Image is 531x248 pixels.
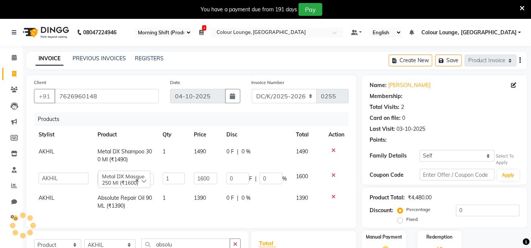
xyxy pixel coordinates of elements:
[242,194,251,202] span: 0 %
[237,148,238,156] span: |
[370,125,395,133] div: Last Visit:
[249,175,252,183] span: F
[226,194,234,202] span: 0 F
[370,171,420,179] div: Coupon Code
[435,55,462,66] button: Save
[282,175,287,183] span: %
[427,234,453,240] label: Redemption
[408,194,432,202] div: ₹4,480.00
[406,216,418,223] label: Fixed
[296,194,308,201] span: 1390
[324,126,349,143] th: Action
[296,148,308,155] span: 1490
[73,55,126,62] a: PREVIOUS INVOICES
[396,125,425,133] div: 03-10-2025
[242,148,251,156] span: 0 %
[296,173,308,180] span: 1600
[158,126,190,143] th: Qty
[370,136,387,144] div: Points:
[39,148,54,155] span: AKHIL
[98,194,152,209] span: Absolute Repair Oil 90 ML (₹1390)
[370,92,403,100] div: Membership:
[421,29,517,37] span: Colour Lounge, [GEOGRAPHIC_DATA]
[170,79,180,86] label: Date
[226,148,234,156] span: 0 F
[34,126,93,143] th: Stylist
[401,103,404,111] div: 2
[237,194,238,202] span: |
[389,55,432,66] button: Create New
[83,22,116,43] b: 08047224946
[498,170,519,181] button: Apply
[102,173,144,186] span: Metal DX Masque 250 Ml (₹1600)
[189,126,222,143] th: Price
[39,194,54,201] span: AKHIL
[194,148,206,155] span: 1490
[36,52,63,66] a: INVOICE
[370,114,401,122] div: Card on file:
[201,6,297,14] div: You have a payment due from 191 days
[370,152,420,160] div: Family Details
[299,3,322,16] button: Pay
[420,169,495,181] input: Enter Offer / Coupon Code
[54,89,159,103] input: Search by Name/Mobile/Email/Code
[252,79,285,86] label: Invoice Number
[202,25,206,31] span: 1
[255,175,257,183] span: |
[366,234,403,240] label: Manual Payment
[402,114,405,122] div: 0
[19,22,71,43] img: logo
[93,126,158,143] th: Product
[98,148,152,163] span: Metal DX Shampoo 300 Ml (₹1490)
[34,79,46,86] label: Client
[259,239,276,247] span: Total
[370,81,387,89] div: Name:
[135,55,164,62] a: REGISTERS
[222,126,291,143] th: Disc
[388,81,430,89] a: [PERSON_NAME]
[370,103,399,111] div: Total Visits:
[34,89,55,103] button: +91
[291,126,324,143] th: Total
[370,194,405,202] div: Product Total:
[163,194,166,201] span: 1
[194,194,206,201] span: 1390
[35,112,355,126] div: Products
[163,148,166,155] span: 1
[406,206,430,213] label: Percentage
[370,207,393,214] div: Discount:
[496,153,520,166] div: Select To Apply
